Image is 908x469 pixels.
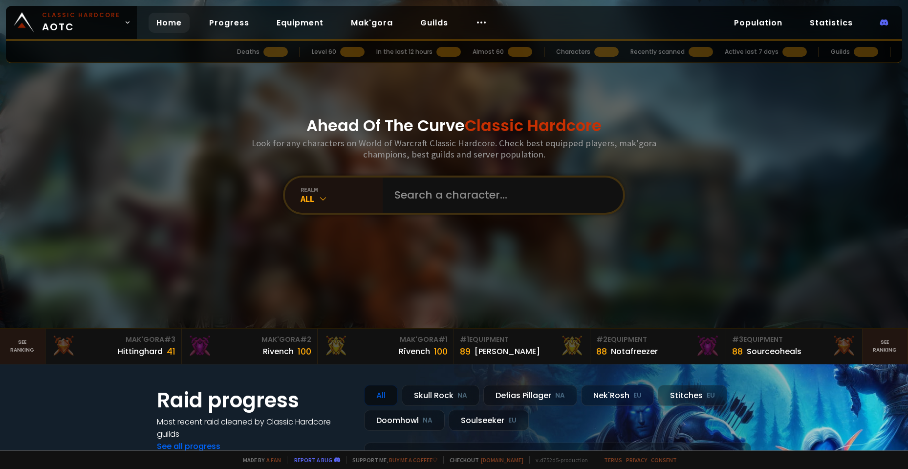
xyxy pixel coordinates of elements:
span: Classic Hardcore [465,114,602,136]
div: realm [301,186,383,193]
div: Level 60 [312,47,336,56]
span: AOTC [42,11,120,34]
a: Mak'Gora#1Rîvench100 [318,329,454,364]
div: Doomhowl [364,410,445,431]
a: Buy me a coffee [389,456,437,464]
div: Rîvench [399,345,430,357]
small: NA [457,391,467,401]
a: Statistics [802,13,861,33]
a: See all progress [157,441,220,452]
small: EU [508,416,517,425]
small: NA [555,391,565,401]
span: Checkout [443,456,523,464]
div: Sourceoheals [747,345,801,357]
a: #3Equipment88Sourceoheals [726,329,863,364]
div: 88 [596,345,607,358]
a: a fan [266,456,281,464]
small: NA [423,416,432,425]
a: [DOMAIN_NAME] [481,456,523,464]
div: Equipment [460,335,584,345]
div: Defias Pillager [483,385,577,406]
div: Characters [556,47,590,56]
div: Hittinghard [118,345,163,357]
div: 100 [434,345,448,358]
input: Search a character... [389,178,611,213]
div: Recently scanned [630,47,685,56]
div: All [301,193,383,204]
a: Progress [201,13,257,33]
span: v. d752d5 - production [529,456,588,464]
div: 41 [167,345,175,358]
div: Mak'Gora [51,335,175,345]
div: Mak'Gora [188,335,312,345]
a: Equipment [269,13,331,33]
div: Active last 7 days [725,47,778,56]
div: Skull Rock [402,385,479,406]
span: # 3 [732,335,743,344]
div: Stitches [658,385,727,406]
a: #1Equipment89[PERSON_NAME] [454,329,590,364]
div: Rivench [263,345,294,357]
div: Soulseeker [449,410,529,431]
div: Equipment [596,335,720,345]
h1: Raid progress [157,385,352,416]
h3: Look for any characters on World of Warcraft Classic Hardcore. Check best equipped players, mak'g... [248,137,660,160]
small: EU [633,391,642,401]
div: Deaths [237,47,259,56]
span: Made by [237,456,281,464]
a: Privacy [626,456,647,464]
span: # 2 [300,335,311,344]
div: 88 [732,345,743,358]
span: # 2 [596,335,607,344]
div: In the last 12 hours [376,47,432,56]
a: Mak'Gora#2Rivench100 [182,329,318,364]
h4: Most recent raid cleaned by Classic Hardcore guilds [157,416,352,440]
span: Support me, [346,456,437,464]
div: Notafreezer [611,345,658,357]
a: a month agozgpetri on godDefias Pillager8 /90 [364,443,751,469]
a: Classic HardcoreAOTC [6,6,137,39]
div: Almost 60 [473,47,504,56]
span: # 1 [438,335,448,344]
a: Guilds [412,13,456,33]
small: Classic Hardcore [42,11,120,20]
span: # 1 [460,335,469,344]
a: Terms [604,456,622,464]
a: #2Equipment88Notafreezer [590,329,727,364]
a: Population [726,13,790,33]
span: # 3 [164,335,175,344]
a: Consent [651,456,677,464]
a: Home [149,13,190,33]
a: Report a bug [294,456,332,464]
div: All [364,385,398,406]
div: 89 [460,345,471,358]
div: Nek'Rosh [581,385,654,406]
div: Equipment [732,335,856,345]
a: Seeranking [863,329,908,364]
a: Mak'Gora#3Hittinghard41 [45,329,182,364]
div: Mak'Gora [324,335,448,345]
div: [PERSON_NAME] [475,345,540,357]
div: 100 [298,345,311,358]
a: Mak'gora [343,13,401,33]
small: EU [707,391,715,401]
h1: Ahead Of The Curve [306,114,602,137]
div: Guilds [831,47,850,56]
